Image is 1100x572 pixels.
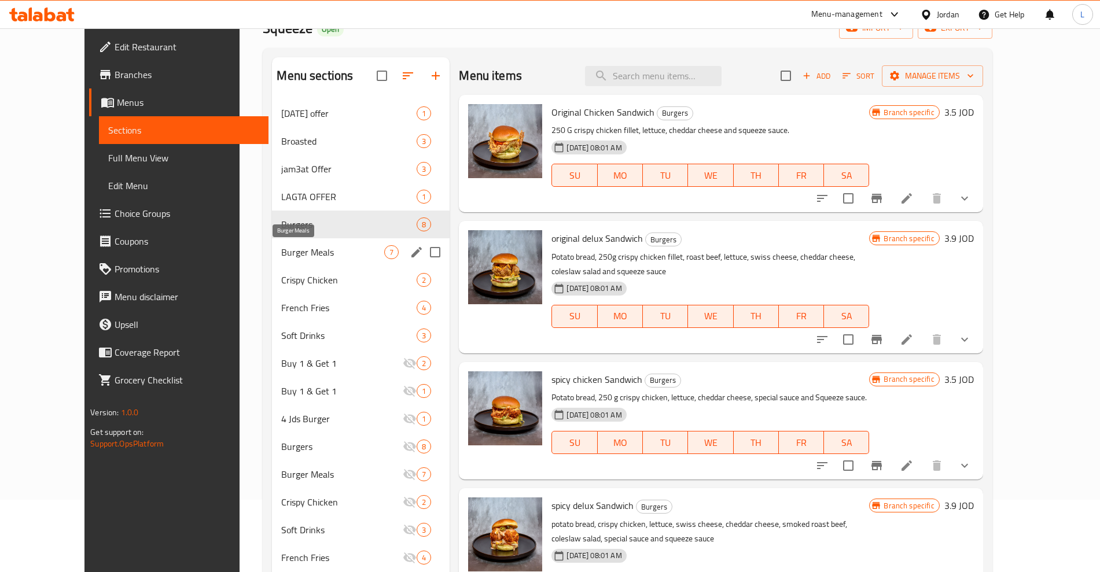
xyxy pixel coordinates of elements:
span: spicy delux Sandwich [551,497,634,514]
a: Sections [99,116,268,144]
div: items [417,162,431,176]
a: Menus [89,88,268,116]
span: SU [557,308,593,324]
span: jam3at Offer [281,162,417,176]
a: Full Menu View [99,144,268,172]
button: FR [779,431,824,454]
div: Burgers8 [272,211,450,238]
div: Open [317,23,344,36]
h6: 3.9 JOD [944,230,974,246]
div: French Fries [281,301,417,315]
div: Buy 1 & Get 12 [272,349,450,377]
span: FR [783,167,819,184]
span: Open [317,24,344,34]
span: Choice Groups [115,206,259,220]
div: Broasted3 [272,127,450,155]
button: MO [598,431,643,454]
span: 1 [417,386,431,397]
a: Upsell [89,311,268,338]
span: Add item [798,67,835,85]
div: Burgers [636,500,672,514]
span: MO [602,308,638,324]
div: items [417,384,431,398]
button: WE [688,431,733,454]
button: show more [951,326,978,353]
span: WE [693,167,729,184]
div: Crispy Chicken [281,495,403,509]
span: Crispy Chicken [281,273,417,287]
span: Select all sections [370,64,394,88]
div: Soft Drinks [281,329,417,342]
button: SA [824,305,869,328]
button: FR [779,164,824,187]
div: items [384,245,399,259]
span: [DATE] 08:01 AM [562,550,626,561]
div: French Fries [281,551,403,564]
span: Burgers [646,233,681,246]
button: Branch-specific-item [863,184,891,212]
div: items [417,523,431,537]
span: 3 [417,164,431,175]
span: [DATE] offer [281,106,417,120]
span: [DATE] 08:01 AM [562,409,626,420]
div: items [417,467,431,481]
span: Sections [108,123,259,137]
div: Jordan [937,8,959,21]
a: Coverage Report [89,338,268,366]
div: Labor Day offer [281,106,417,120]
span: Select to update [836,453,860,478]
span: TH [738,434,774,451]
div: French Fries4 [272,294,450,322]
span: MO [602,167,638,184]
button: TH [734,305,779,328]
span: Branch specific [879,374,939,385]
div: [DATE] offer1 [272,99,450,127]
svg: Inactive section [403,440,417,453]
div: items [417,273,431,287]
button: TH [734,164,779,187]
span: Select section [774,64,798,88]
span: Edit Menu [108,179,259,193]
div: LAGTA OFFER1 [272,183,450,211]
span: Coverage Report [115,345,259,359]
span: Buy 1 & Get 1 [281,356,403,370]
div: Burgers [645,374,681,388]
span: import [848,21,904,35]
div: French Fries4 [272,544,450,571]
button: SU [551,164,597,187]
p: 250 G crispy chicken fillet, lettuce, cheddar cheese and squeeze sauce. [551,123,869,138]
span: Burgers [281,217,417,231]
svg: Show Choices [958,333,972,346]
button: FR [779,305,824,328]
svg: Inactive section [403,523,417,537]
button: delete [923,452,951,479]
button: TU [643,305,688,328]
span: Buy 1 & Get 1 [281,384,403,398]
span: 4 [417,552,431,563]
div: Burgers8 [272,433,450,460]
h2: Menu sections [277,67,353,84]
div: LAGTA OFFER [281,190,417,204]
svg: Show Choices [958,459,972,473]
span: Upsell [115,318,259,331]
div: items [417,106,431,120]
div: items [417,495,431,509]
h6: 3.5 JOD [944,371,974,388]
button: TH [734,431,779,454]
span: export [927,21,983,35]
div: items [417,412,431,426]
button: show more [951,184,978,212]
span: TU [648,434,683,451]
span: Burgers [281,440,403,453]
span: Original Chicken Sandwich [551,104,654,121]
span: Select to update [836,327,860,352]
span: L [1080,8,1084,21]
p: Potato bread, 250g crispy chicken fillet, roast beef, lettuce, swiss cheese, cheddar cheese, cole... [551,250,869,279]
span: Branches [115,68,259,82]
button: SU [551,305,597,328]
span: 4 Jds Burger [281,412,403,426]
div: Burger Meals [281,467,403,481]
button: SU [551,431,597,454]
span: 2 [417,497,431,508]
